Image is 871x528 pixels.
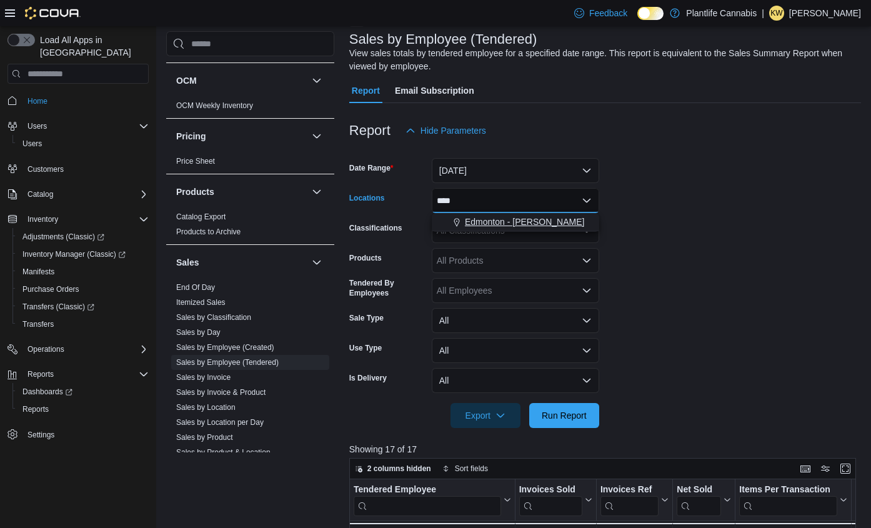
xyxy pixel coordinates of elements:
[432,368,599,393] button: All
[589,7,627,19] span: Feedback
[769,6,784,21] div: Kate Wittenberg
[349,443,861,456] p: Showing 17 of 17
[770,6,782,21] span: KW
[176,212,226,221] a: Catalog Export
[35,34,149,59] span: Load All Apps in [GEOGRAPHIC_DATA]
[421,124,486,137] span: Hide Parameters
[739,484,837,496] div: Items Per Transaction
[17,317,59,332] a: Transfers
[519,484,582,496] div: Invoices Sold
[176,447,271,457] span: Sales by Product & Location
[686,6,757,21] p: Plantlife Cannabis
[176,186,307,198] button: Products
[455,464,488,474] span: Sort fields
[519,484,592,516] button: Invoices Sold
[349,193,385,203] label: Locations
[176,328,221,337] a: Sales by Day
[22,94,52,109] a: Home
[838,461,853,476] button: Enter fullscreen
[12,263,154,281] button: Manifests
[762,6,764,21] p: |
[176,327,221,337] span: Sales by Day
[176,402,236,412] span: Sales by Location
[27,189,53,199] span: Catalog
[176,283,215,292] a: End Of Day
[12,135,154,152] button: Users
[176,373,231,382] a: Sales by Invoice
[22,427,149,442] span: Settings
[12,316,154,333] button: Transfers
[176,256,199,269] h3: Sales
[176,343,274,352] a: Sales by Employee (Created)
[432,158,599,183] button: [DATE]
[166,98,334,118] div: OCM
[176,282,215,292] span: End Of Day
[349,343,382,353] label: Use Type
[582,256,592,266] button: Open list of options
[600,484,669,516] button: Invoices Ref
[465,216,584,228] span: Edmonton - [PERSON_NAME]
[349,373,387,383] label: Is Delivery
[2,211,154,228] button: Inventory
[27,214,58,224] span: Inventory
[432,308,599,333] button: All
[176,403,236,412] a: Sales by Location
[27,430,54,440] span: Settings
[432,338,599,363] button: All
[176,433,233,442] a: Sales by Product
[569,1,632,26] a: Feedback
[349,278,427,298] label: Tendered By Employees
[22,284,79,294] span: Purchase Orders
[2,341,154,358] button: Operations
[582,286,592,296] button: Open list of options
[22,319,54,329] span: Transfers
[176,130,206,142] h3: Pricing
[349,123,391,138] h3: Report
[432,213,599,231] div: Choose from the following options
[176,227,241,236] a: Products to Archive
[309,73,324,88] button: OCM
[22,404,49,414] span: Reports
[309,255,324,270] button: Sales
[17,299,99,314] a: Transfers (Classic)
[22,212,63,227] button: Inventory
[166,154,334,174] div: Pricing
[27,369,54,379] span: Reports
[176,156,215,166] span: Price Sheet
[450,403,520,428] button: Export
[176,212,226,222] span: Catalog Export
[395,78,474,103] span: Email Subscription
[22,367,59,382] button: Reports
[12,246,154,263] a: Inventory Manager (Classic)
[25,7,81,19] img: Cova
[17,384,149,399] span: Dashboards
[176,312,251,322] span: Sales by Classification
[677,484,731,516] button: Net Sold
[176,101,253,110] a: OCM Weekly Inventory
[354,484,501,516] div: Tendered Employee
[529,403,599,428] button: Run Report
[22,161,149,177] span: Customers
[349,32,537,47] h3: Sales by Employee (Tendered)
[354,484,501,496] div: Tendered Employee
[22,342,69,357] button: Operations
[176,101,253,111] span: OCM Weekly Inventory
[166,280,334,495] div: Sales
[2,91,154,109] button: Home
[17,317,149,332] span: Transfers
[166,209,334,244] div: Products
[352,78,380,103] span: Report
[637,7,664,20] input: Dark Mode
[22,162,69,177] a: Customers
[437,461,493,476] button: Sort fields
[354,484,511,516] button: Tendered Employee
[176,342,274,352] span: Sales by Employee (Created)
[677,484,721,496] div: Net Sold
[176,388,266,397] a: Sales by Invoice & Product
[17,384,77,399] a: Dashboards
[739,484,837,516] div: Items Per Transaction
[458,403,513,428] span: Export
[12,383,154,401] a: Dashboards
[176,358,279,367] a: Sales by Employee (Tendered)
[176,157,215,166] a: Price Sheet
